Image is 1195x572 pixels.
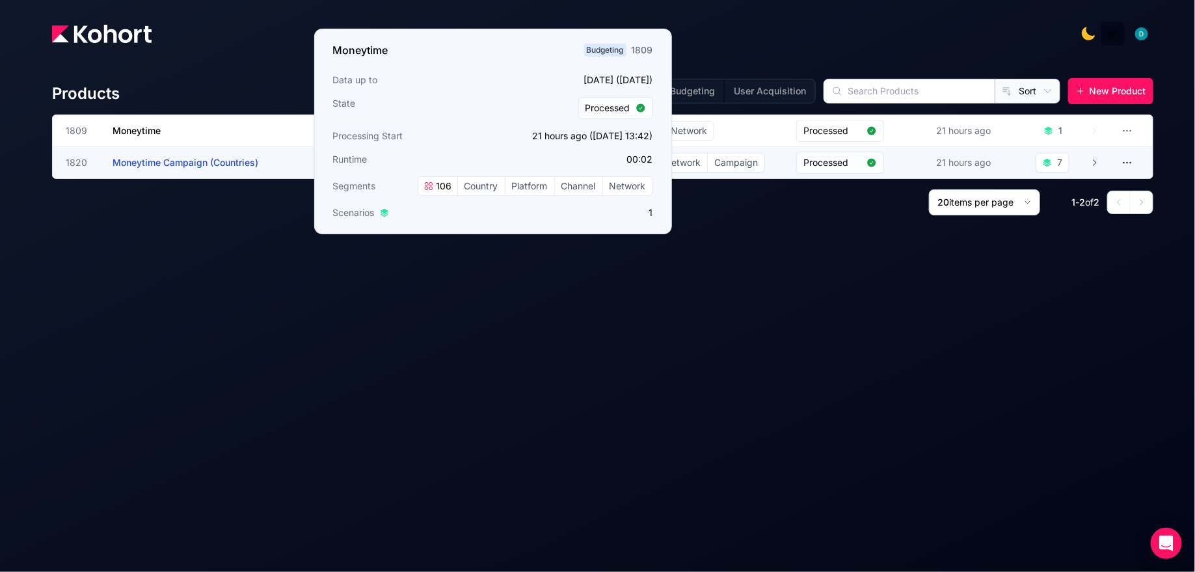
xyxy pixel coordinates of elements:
[1071,197,1075,208] span: 1
[664,122,714,140] span: Network
[803,156,861,169] span: Processed
[555,177,602,195] span: Channel
[585,102,630,115] span: Processed
[1085,197,1094,208] span: of
[627,154,653,165] app-duration-counter: 00:02
[949,197,1014,208] span: items per page
[603,177,652,195] span: Network
[824,79,995,103] input: Search Products
[333,74,489,87] h3: Data up to
[1057,156,1062,169] div: 7
[52,83,120,104] h4: Products
[658,154,707,172] span: Network
[1058,124,1062,137] div: 1
[803,124,861,137] span: Processed
[933,122,993,140] div: 21 hours ago
[497,206,653,219] p: 1
[1089,85,1146,98] span: New Product
[1079,197,1085,208] span: 2
[333,97,489,119] h3: State
[937,197,949,208] span: 20
[66,156,97,169] span: 1820
[708,154,764,172] span: Campaign
[333,153,489,166] h3: Runtime
[1107,27,1120,40] img: logo_MoneyTimeLogo_1_20250619094856634230.png
[333,180,376,193] span: Segments
[66,115,1099,146] a: 1809MoneytimeBudgeting106CountryPlatformChannelNetworkProcessed21 hours ago1
[929,189,1040,215] button: 20items per page
[632,44,653,57] div: 1809
[333,206,375,219] span: Scenarios
[933,154,993,172] div: 21 hours ago
[434,180,452,193] span: 106
[724,79,815,103] button: User Acquisition
[1075,197,1079,208] span: -
[497,74,653,87] p: [DATE] ([DATE])
[458,177,505,195] span: Country
[1151,528,1182,559] div: Open Intercom Messenger
[66,124,97,137] span: 1809
[1094,197,1099,208] span: 2
[333,42,388,58] h3: Moneytime
[52,25,152,43] img: Kohort logo
[333,129,489,143] h3: Processing Start
[505,177,554,195] span: Platform
[113,157,258,168] span: Moneytime Campaign (Countries)
[660,79,724,103] button: Budgeting
[1019,85,1036,98] span: Sort
[497,129,653,143] p: 21 hours ago ([DATE] 13:42)
[584,44,626,57] span: Budgeting
[113,125,161,136] span: Moneytime
[66,147,1099,178] a: 1820Moneytime Campaign (Countries)Budgeting545CountryPlatformChannelNetworkCampaignProcessed21 ho...
[1068,78,1153,104] button: New Product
